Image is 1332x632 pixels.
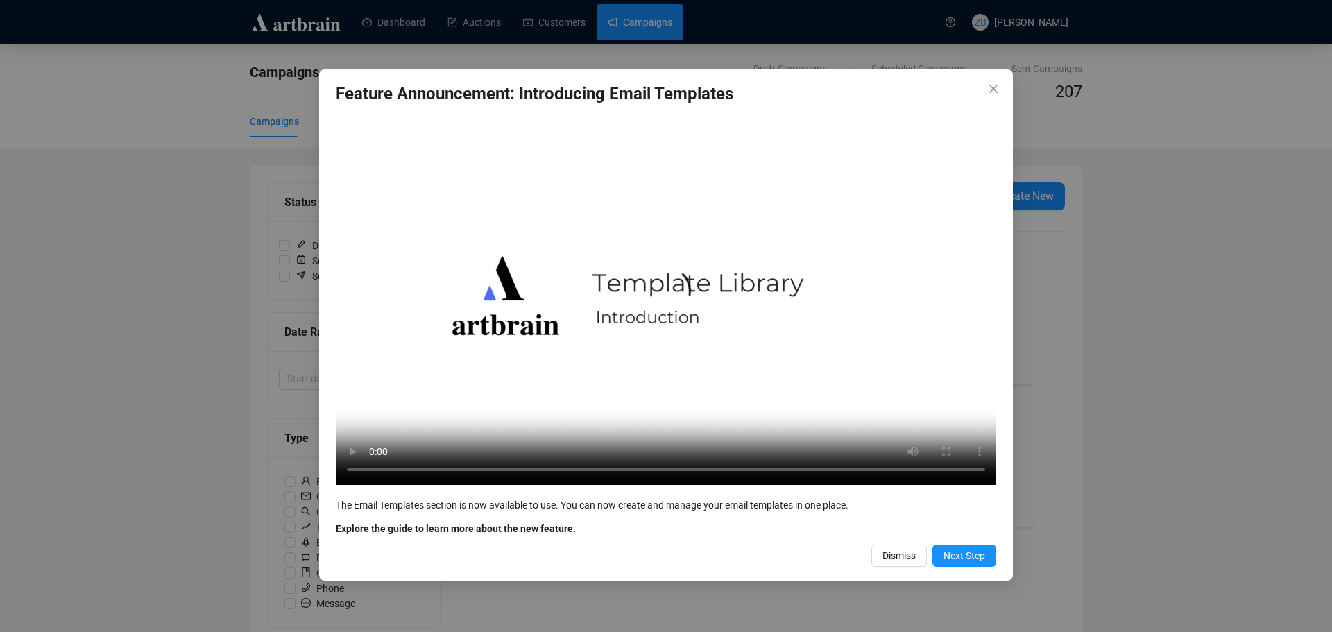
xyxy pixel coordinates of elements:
video: Your browser does not support the video tag. [336,114,996,485]
span: Next Step [943,548,985,563]
span: Dismiss [882,548,916,563]
button: Close [982,78,1005,100]
button: Next Step [932,545,996,567]
div: The Email Templates section is now available to use. You can now create and manage your email tem... [336,497,996,513]
h3: Feature Announcement: Introducing Email Templates [336,83,996,105]
span: close [988,83,999,94]
b: Explore the guide to learn more about the new feature. [336,523,576,534]
button: Dismiss [871,545,927,567]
